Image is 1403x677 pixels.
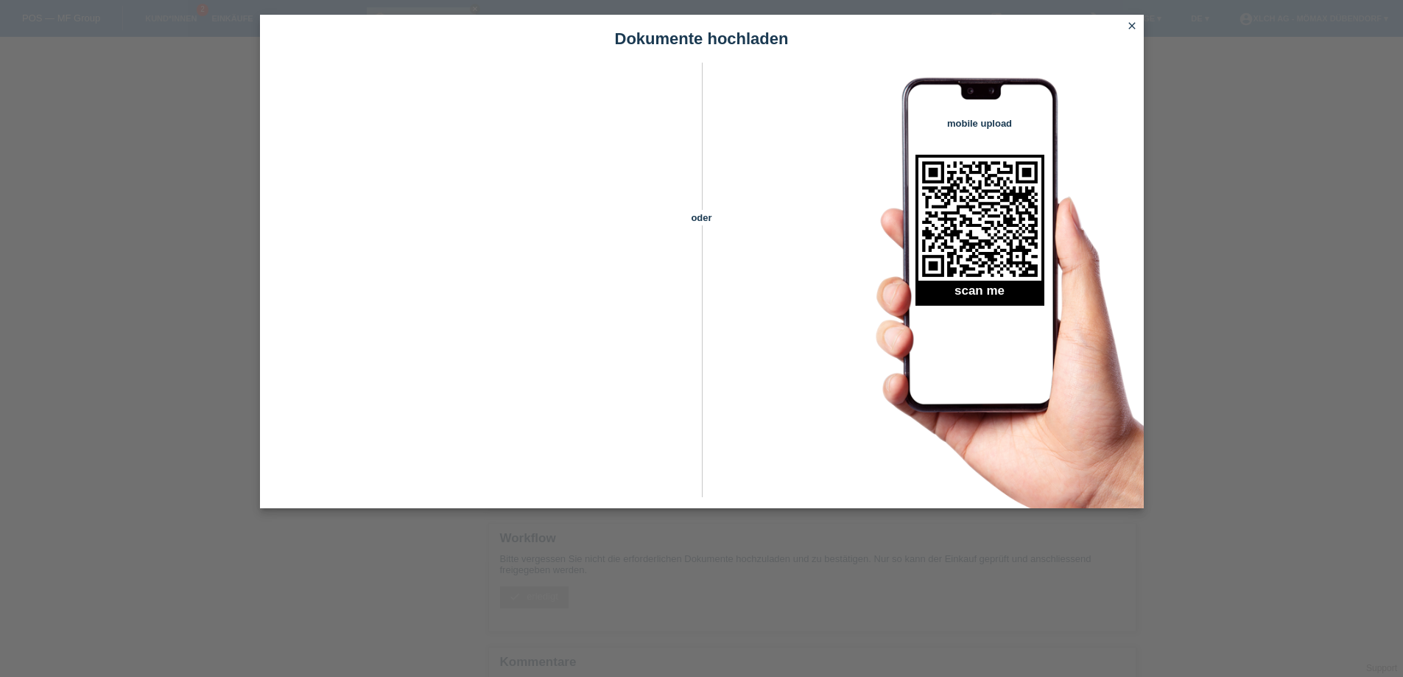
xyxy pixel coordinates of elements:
h1: Dokumente hochladen [260,29,1144,48]
h2: scan me [915,284,1044,306]
a: close [1122,18,1142,35]
h4: mobile upload [915,118,1044,129]
i: close [1126,20,1138,32]
span: oder [676,210,728,225]
iframe: Upload [282,99,676,468]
